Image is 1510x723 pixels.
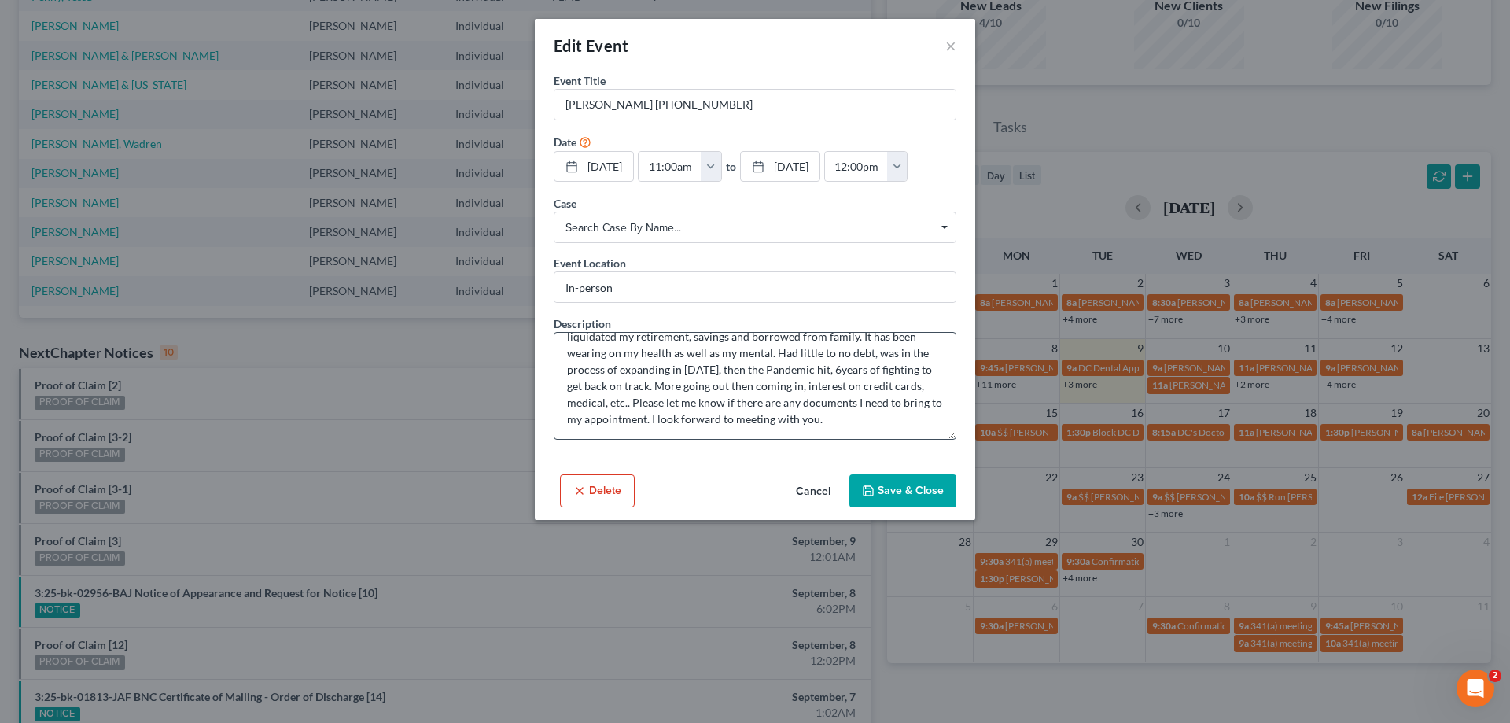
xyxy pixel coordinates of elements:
[554,152,633,182] a: [DATE]
[554,134,576,150] label: Date
[554,255,626,271] label: Event Location
[554,74,606,87] span: Event Title
[560,474,635,507] button: Delete
[639,152,702,182] input: -- : --
[849,474,956,507] button: Save & Close
[554,36,628,55] span: Edit Event
[1489,670,1501,682] span: 2
[945,36,956,55] button: ×
[554,195,576,212] label: Case
[565,219,945,236] span: Search case by name...
[825,152,888,182] input: -- : --
[1457,670,1494,707] iframe: Intercom live chat
[554,212,956,243] span: Select box activate
[783,476,843,507] button: Cancel
[554,272,956,302] input: Enter location...
[726,158,736,175] label: to
[554,315,611,332] label: Description
[741,152,819,182] a: [DATE]
[554,90,956,120] input: Enter event name...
